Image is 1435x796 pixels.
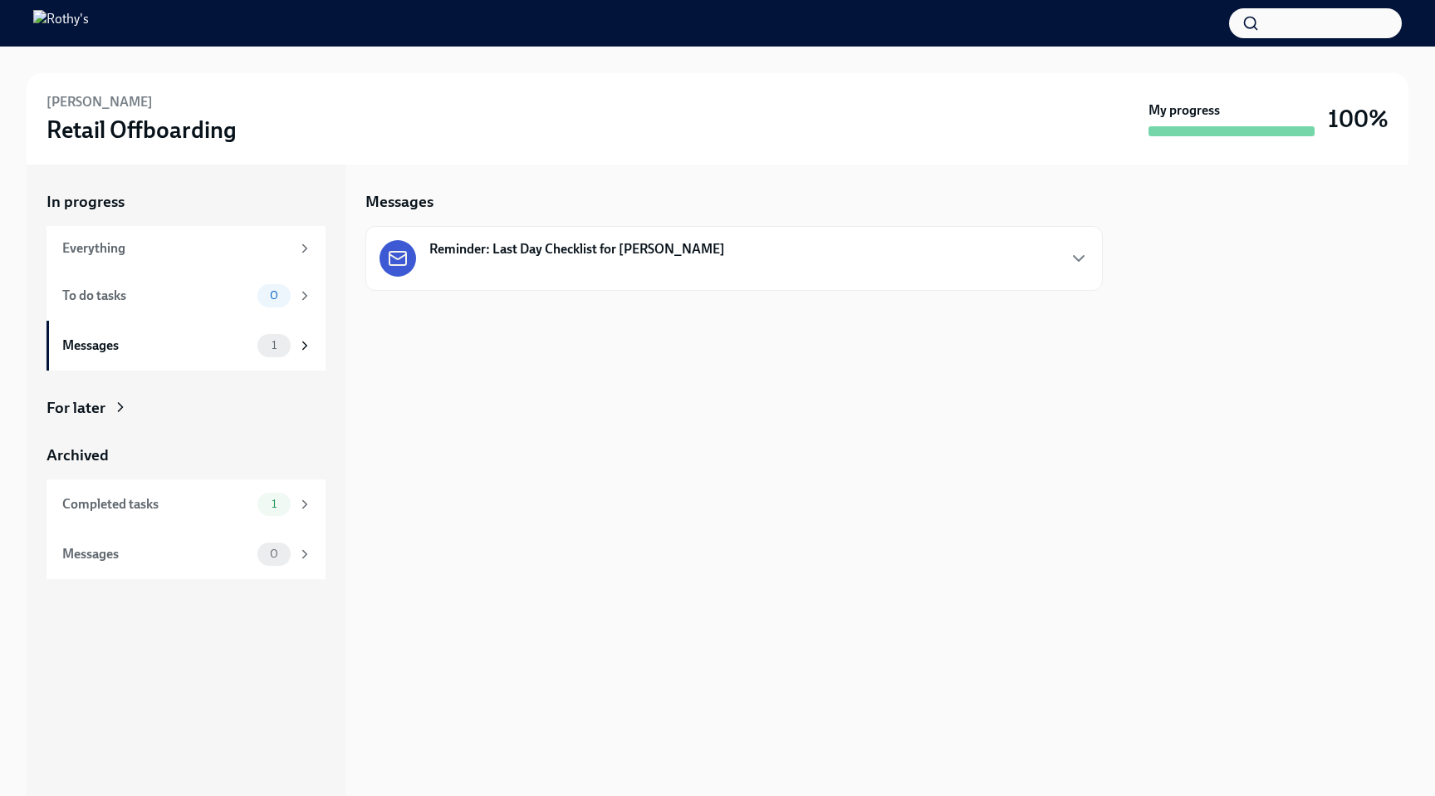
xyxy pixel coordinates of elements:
[33,10,89,37] img: Rothy's
[47,445,326,466] a: Archived
[47,226,326,271] a: Everything
[47,93,153,111] h6: [PERSON_NAME]
[47,529,326,579] a: Messages0
[260,289,288,302] span: 0
[47,479,326,529] a: Completed tasks1
[62,545,251,563] div: Messages
[262,339,287,351] span: 1
[62,239,291,258] div: Everything
[1148,101,1220,120] strong: My progress
[62,495,251,513] div: Completed tasks
[47,115,237,145] h3: Retail Offboarding
[62,287,251,305] div: To do tasks
[1328,104,1388,134] h3: 100%
[429,240,725,258] strong: Reminder: Last Day Checklist for [PERSON_NAME]
[262,498,287,510] span: 1
[47,321,326,371] a: Messages1
[47,191,326,213] a: In progress
[47,397,326,419] a: For later
[47,271,326,321] a: To do tasks0
[62,337,251,355] div: Messages
[47,397,105,419] div: For later
[365,191,433,213] h5: Messages
[260,548,288,560] span: 0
